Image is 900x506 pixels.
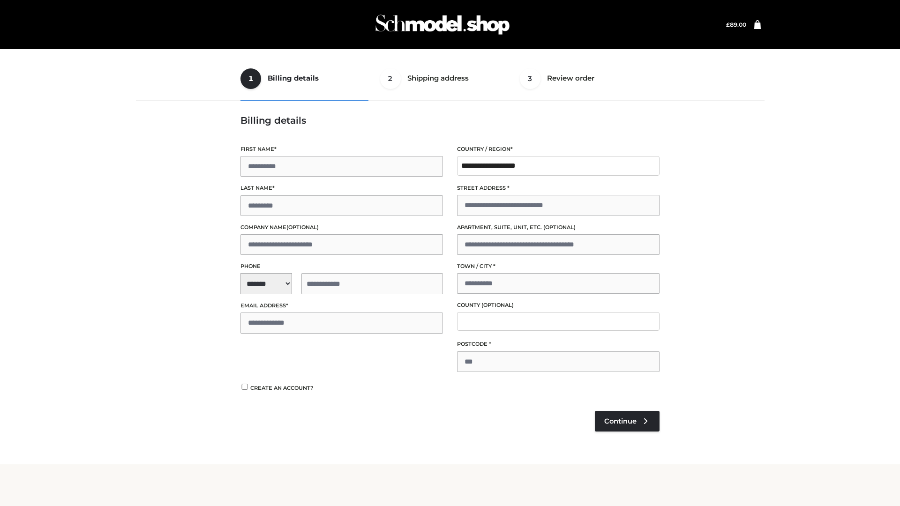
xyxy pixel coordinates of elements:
[240,145,443,154] label: First name
[457,262,660,271] label: Town / City
[457,301,660,310] label: County
[726,21,730,28] span: £
[481,302,514,308] span: (optional)
[457,184,660,193] label: Street address
[240,223,443,232] label: Company name
[240,262,443,271] label: Phone
[457,340,660,349] label: Postcode
[595,411,660,432] a: Continue
[604,417,637,425] span: Continue
[240,115,660,126] h3: Billing details
[372,6,513,43] img: Schmodel Admin 964
[250,385,314,391] span: Create an account?
[726,21,746,28] a: £89.00
[286,224,319,231] span: (optional)
[240,384,249,390] input: Create an account?
[240,301,443,310] label: Email address
[240,184,443,193] label: Last name
[457,223,660,232] label: Apartment, suite, unit, etc.
[457,145,660,154] label: Country / Region
[726,21,746,28] bdi: 89.00
[543,224,576,231] span: (optional)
